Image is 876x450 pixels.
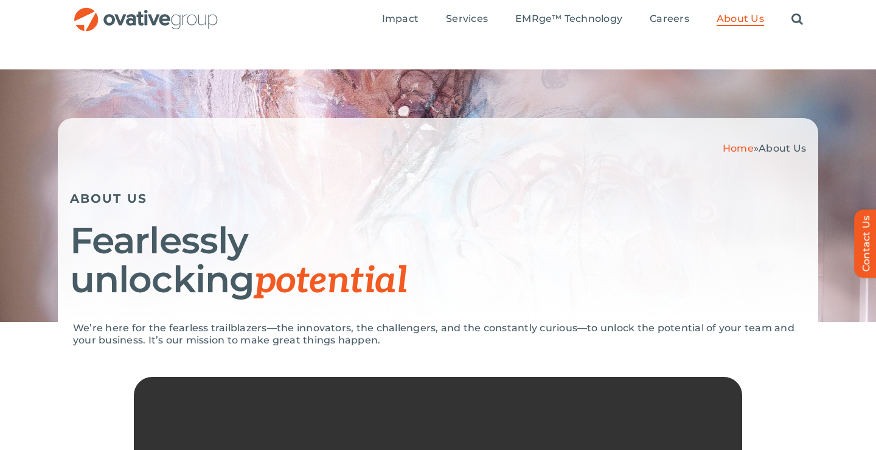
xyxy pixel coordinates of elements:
a: Impact [382,13,419,26]
a: EMRge™ Technology [515,13,622,26]
h5: ABOUT US [70,191,806,206]
span: potential [254,259,407,303]
span: About Us [717,13,764,25]
a: Careers [650,13,689,26]
span: Impact [382,13,419,25]
h1: Fearlessly unlocking [70,221,806,301]
span: » [723,142,806,154]
a: Search [791,13,803,26]
span: EMRge™ Technology [515,13,622,25]
p: We’re here for the fearless trailblazers—the innovators, the challengers, and the constantly curi... [73,322,803,346]
span: About Us [759,142,806,154]
a: Services [446,13,488,26]
a: OG_Full_horizontal_RGB [73,6,219,18]
a: About Us [717,13,764,26]
span: Careers [650,13,689,25]
a: Home [723,142,754,154]
span: Services [446,13,488,25]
